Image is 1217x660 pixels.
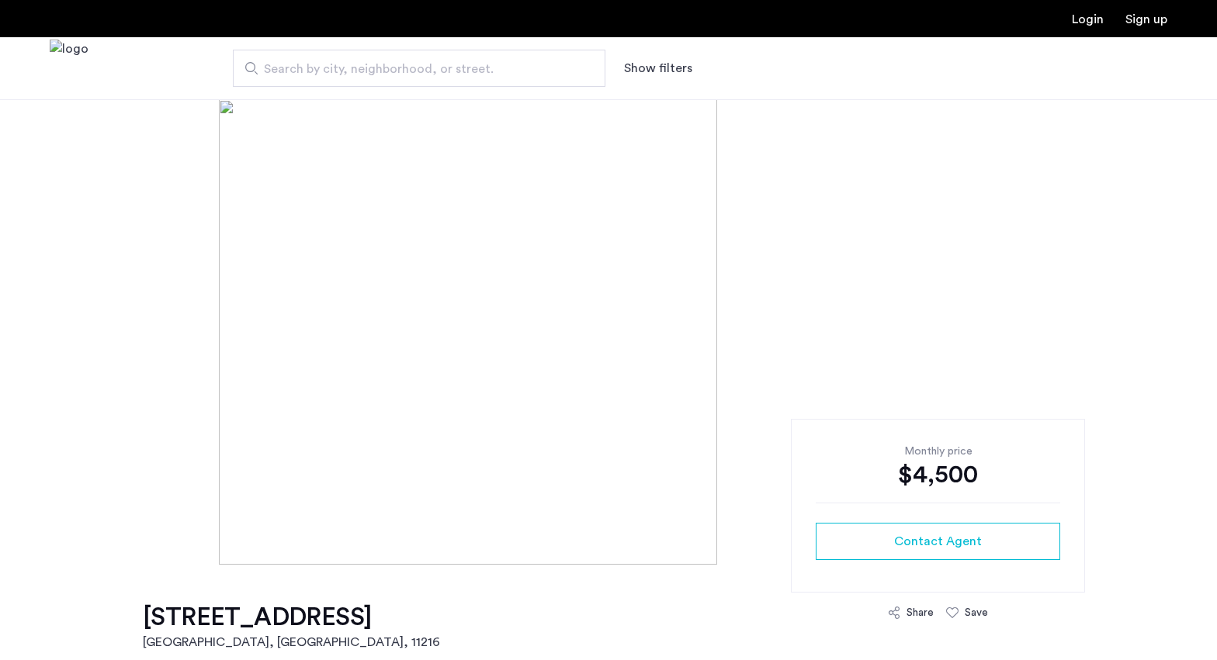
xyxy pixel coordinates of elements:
[219,99,998,565] img: [object%20Object]
[965,605,988,620] div: Save
[264,60,562,78] span: Search by city, neighborhood, or street.
[816,444,1060,459] div: Monthly price
[907,605,934,620] div: Share
[50,40,88,98] img: logo
[816,459,1060,490] div: $4,500
[1125,13,1167,26] a: Registration
[894,532,982,551] span: Contact Agent
[233,50,605,87] input: Apartment Search
[143,633,440,651] h2: [GEOGRAPHIC_DATA], [GEOGRAPHIC_DATA] , 11216
[143,602,440,633] h1: [STREET_ADDRESS]
[50,40,88,98] a: Cazamio Logo
[1072,13,1104,26] a: Login
[816,523,1060,560] button: button
[624,59,692,78] button: Show or hide filters
[143,602,440,651] a: [STREET_ADDRESS][GEOGRAPHIC_DATA], [GEOGRAPHIC_DATA], 11216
